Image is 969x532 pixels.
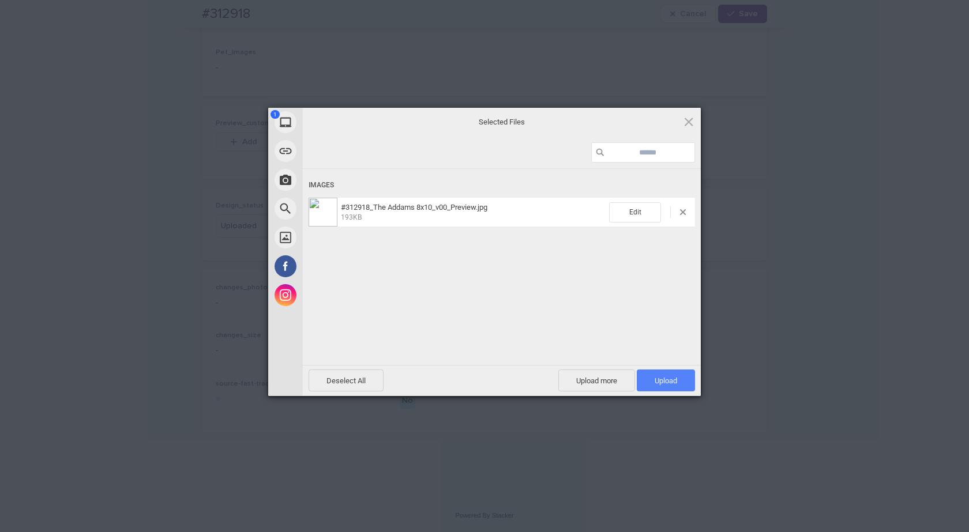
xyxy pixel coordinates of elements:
[268,223,407,252] div: Unsplash
[268,194,407,223] div: Web Search
[682,115,695,128] span: Click here or hit ESC to close picker
[268,281,407,310] div: Instagram
[268,108,407,137] div: My Device
[309,198,337,227] img: dc2c5bf8-3d88-4667-9cea-48ae839fc6f9
[341,213,362,221] span: 193KB
[609,202,661,222] span: Edit
[655,376,677,385] span: Upload
[337,203,609,222] span: #312918_The Addams 8x10_v00_Preview.jpg
[309,175,695,196] div: Images
[558,369,635,391] span: Upload more
[268,165,407,194] div: Take Photo
[341,203,487,212] span: #312918_The Addams 8x10_v00_Preview.jpg
[386,116,617,127] span: Selected Files
[271,110,280,119] span: 1
[309,369,384,391] span: Deselect All
[637,369,695,391] span: Upload
[268,137,407,165] div: Link (URL)
[268,252,407,281] div: Facebook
